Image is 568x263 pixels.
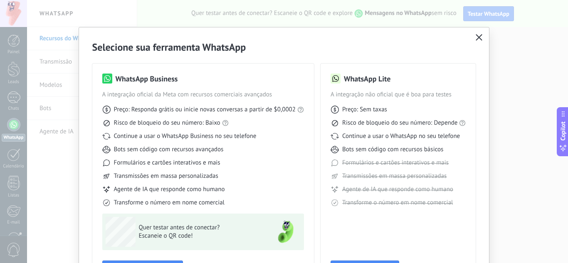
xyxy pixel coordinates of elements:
span: Copilot [559,121,567,140]
span: Formulários e cartões interativos e mais [342,159,449,167]
span: Transmissões em massa personalizadas [342,172,447,180]
span: A integração oficial da Meta com recursos comerciais avançados [102,91,304,99]
span: Transforme o número em nome comercial [114,199,225,207]
span: Quer testar antes de conectar? [139,224,260,232]
span: Agente de IA que responde como humano [114,185,225,194]
span: Continue a usar o WhatsApp no seu telefone [342,132,460,140]
span: Preço: Responda grátis ou inicie novas conversas a partir de $0,0002 [114,106,296,114]
span: Agente de IA que responde como humano [342,185,453,194]
span: Transforme o número em nome comercial [342,199,453,207]
span: Risco de bloqueio do seu número: Baixo [114,119,220,127]
h2: Selecione sua ferramenta WhatsApp [92,41,476,54]
span: Bots sem código com recursos básicos [342,145,443,154]
span: Bots sem código com recursos avançados [114,145,224,154]
span: Transmissões em massa personalizadas [114,172,218,180]
img: green-phone.png [271,217,301,247]
span: A integração não oficial que é boa para testes [331,91,466,99]
span: Preço: Sem taxas [342,106,387,114]
span: Escaneie o QR code! [139,232,260,240]
h3: WhatsApp Business [116,74,178,84]
h3: WhatsApp Lite [344,74,390,84]
span: Continue a usar o WhatsApp Business no seu telefone [114,132,257,140]
span: Risco de bloqueio do seu número: Depende [342,119,458,127]
span: Formulários e cartões interativos e mais [114,159,220,167]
